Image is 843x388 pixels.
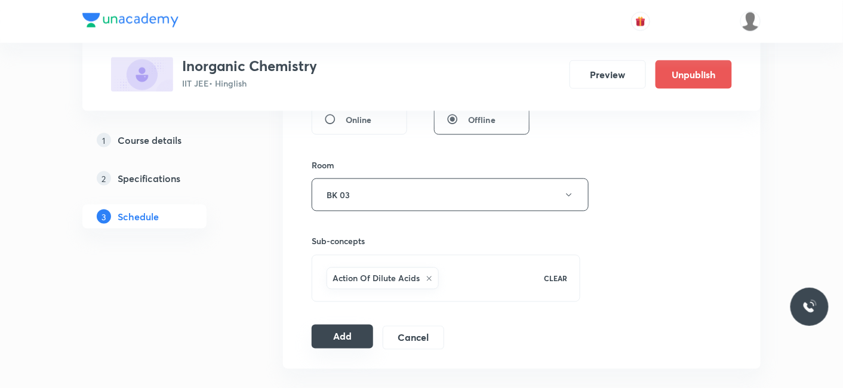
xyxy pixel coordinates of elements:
a: Company Logo [82,13,179,30]
h6: Room [312,159,334,171]
h6: Action Of Dilute Acids [333,272,420,285]
p: 1 [97,133,111,147]
img: ttu [802,300,817,314]
span: Offline [468,113,496,126]
h5: Specifications [118,171,181,186]
img: avatar [635,16,646,27]
h5: Schedule [118,210,159,224]
p: 3 [97,210,111,224]
button: Preview [570,60,646,89]
button: avatar [631,12,650,31]
p: 2 [97,171,111,186]
p: CLEAR [544,273,568,284]
img: Company Logo [82,13,179,27]
span: Online [346,113,372,126]
button: BK 03 [312,178,589,211]
img: Mukesh Gupta [740,11,761,32]
h6: Sub-concepts [312,235,580,248]
img: EBE1039A-1D61-4957-ADA1-E02425ACC89C_plus.png [111,57,173,92]
button: Unpublish [656,60,732,89]
h5: Course details [118,133,182,147]
a: 2Specifications [82,167,245,190]
h3: Inorganic Chemistry [183,57,318,75]
p: IIT JEE • Hinglish [183,77,318,90]
button: Add [312,325,373,349]
button: Cancel [383,326,444,350]
a: 1Course details [82,128,245,152]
